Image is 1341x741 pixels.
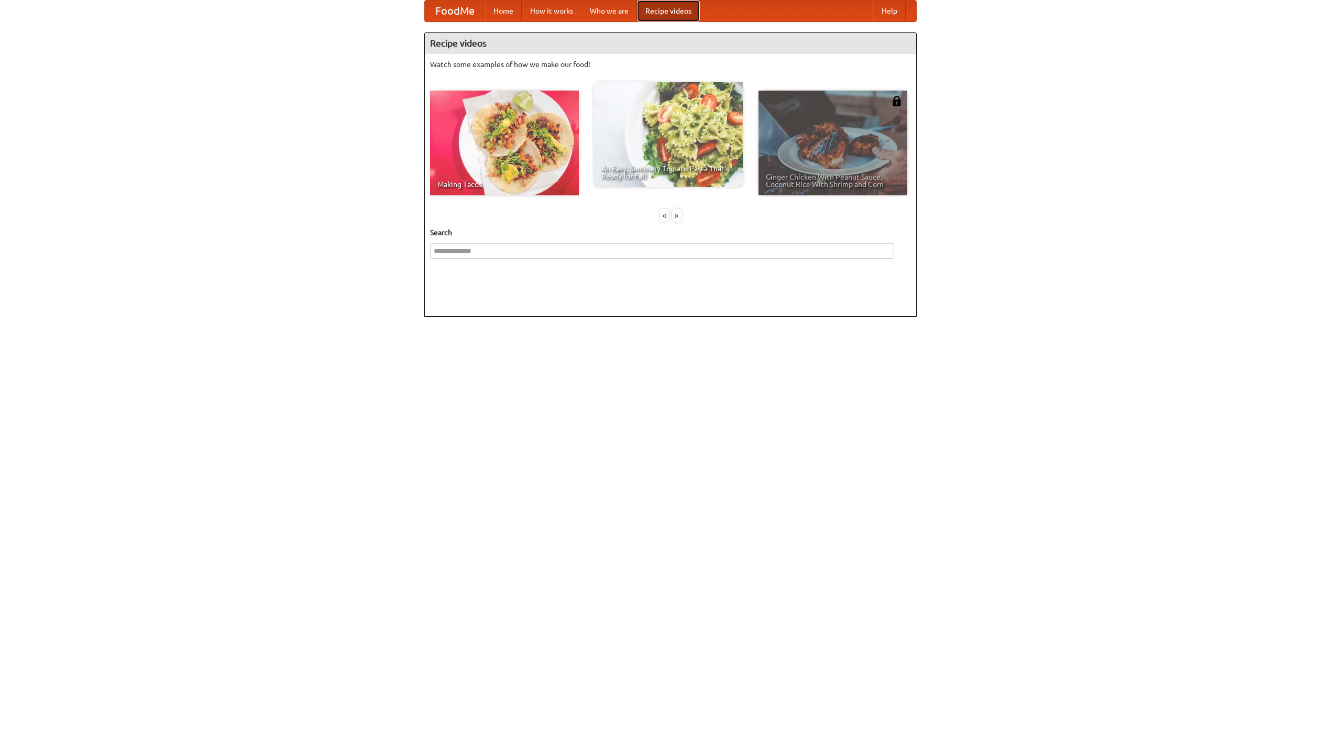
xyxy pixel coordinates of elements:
a: Help [873,1,906,21]
p: Watch some examples of how we make our food! [430,59,911,70]
span: Making Tacos [437,181,571,188]
h5: Search [430,227,911,238]
a: Who we are [581,1,637,21]
span: An Easy, Summery Tomato Pasta That's Ready for Fall [601,165,735,180]
a: FoodMe [425,1,485,21]
div: « [659,209,669,222]
a: How it works [522,1,581,21]
a: Making Tacos [430,91,579,195]
img: 483408.png [892,96,902,106]
div: » [672,209,682,222]
a: An Easy, Summery Tomato Pasta That's Ready for Fall [594,82,743,187]
a: Home [485,1,522,21]
h4: Recipe videos [425,33,916,54]
a: Recipe videos [637,1,700,21]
